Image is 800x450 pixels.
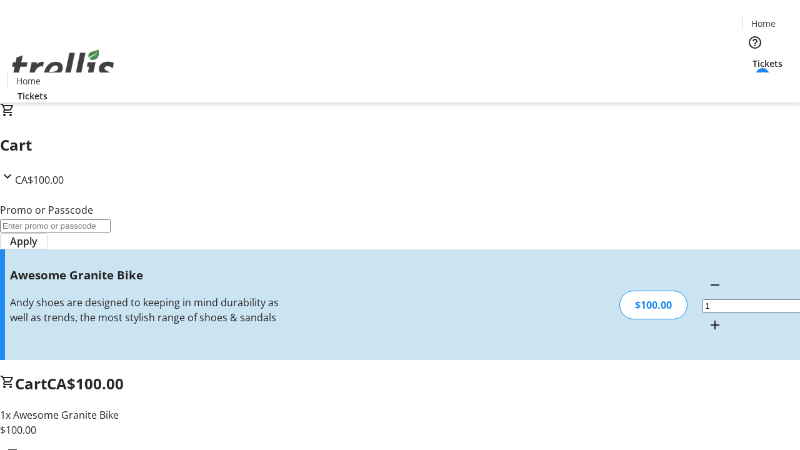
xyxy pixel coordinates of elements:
span: CA$100.00 [47,373,124,394]
span: Tickets [752,57,782,70]
a: Home [743,17,783,30]
button: Decrement by one [702,272,727,297]
button: Help [742,30,767,55]
span: Apply [10,234,37,249]
span: CA$100.00 [15,173,64,187]
h3: Awesome Granite Bike [10,266,283,284]
span: Home [751,17,776,30]
button: Increment by one [702,312,727,337]
a: Home [8,74,48,87]
div: $100.00 [619,291,687,319]
a: Tickets [742,57,792,70]
a: Tickets [7,89,57,102]
span: Home [16,74,41,87]
span: Tickets [17,89,47,102]
img: Orient E2E Organization VdKtsHugBu's Logo [7,36,119,98]
div: Andy shoes are designed to keeping in mind durability as well as trends, the most stylish range o... [10,295,283,325]
button: Cart [742,70,767,95]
